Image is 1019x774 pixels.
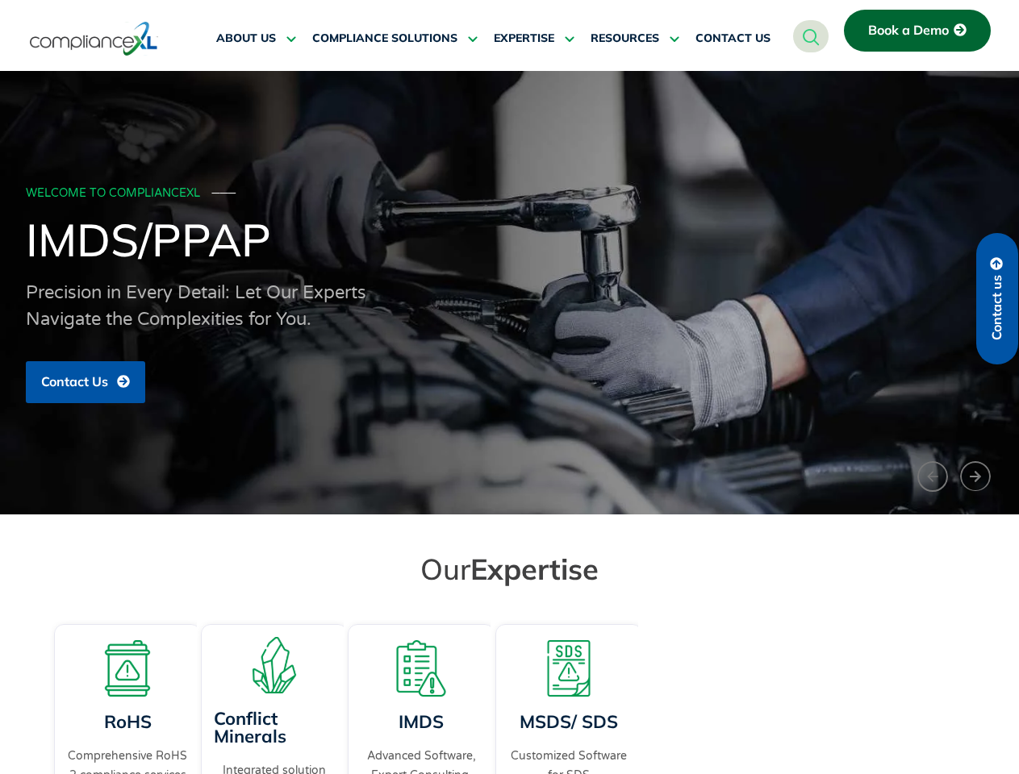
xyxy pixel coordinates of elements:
span: Contact Us [41,375,108,389]
a: Book a Demo [844,10,991,52]
span: EXPERTISE [494,31,554,46]
img: logo-one.svg [30,20,158,57]
img: A warning board with SDS displaying [541,640,597,697]
h1: IMDS/PPAP [26,212,994,267]
span: Book a Demo [868,23,949,38]
img: A board with a warning sign [99,640,156,697]
span: Precision in Every Detail: Let Our Experts Navigate the Complexities for You. [26,282,366,330]
a: COMPLIANCE SOLUTIONS [312,19,478,58]
a: MSDS/ SDS [520,710,618,733]
a: CONTACT US [695,19,771,58]
h2: Our [58,551,962,587]
a: Contact Us [26,361,145,403]
span: Expertise [470,551,599,587]
span: COMPLIANCE SOLUTIONS [312,31,457,46]
span: Contact us [990,275,1004,340]
a: EXPERTISE [494,19,574,58]
a: RoHS [103,710,151,733]
a: Contact us [976,233,1018,364]
a: Conflict Minerals [214,707,286,747]
span: ABOUT US [216,31,276,46]
span: CONTACT US [695,31,771,46]
a: navsearch-button [793,20,829,52]
div: WELCOME TO COMPLIANCEXL [26,187,989,201]
img: A list board with a warning [393,640,449,697]
img: A representation of minerals [246,637,303,693]
a: ABOUT US [216,19,296,58]
a: IMDS [399,710,444,733]
a: RESOURCES [591,19,679,58]
span: ─── [212,186,236,200]
span: RESOURCES [591,31,659,46]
